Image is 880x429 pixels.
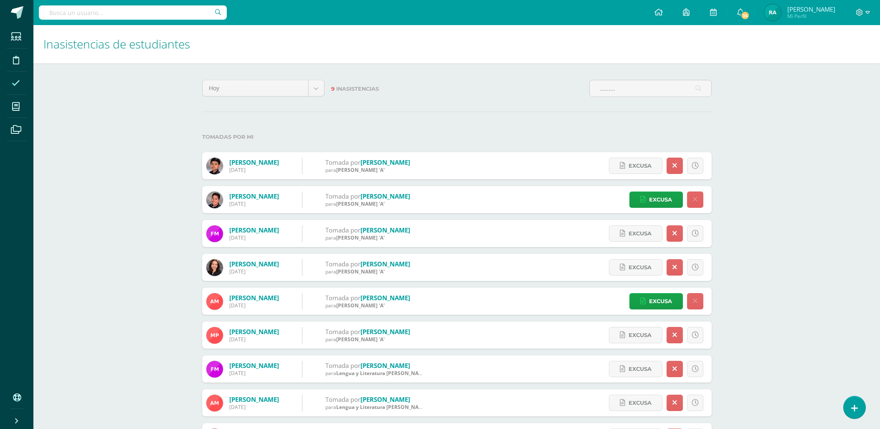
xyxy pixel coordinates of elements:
[229,200,279,207] div: [DATE]
[206,259,223,276] img: 1ec36a1bd6566244a08962e2e188ebea.png
[229,403,279,411] div: [DATE]
[229,192,279,200] a: [PERSON_NAME]
[609,361,662,377] a: Excusa
[336,166,385,174] span: [PERSON_NAME] 'A'
[336,302,385,309] span: [PERSON_NAME] 'A'
[229,234,279,241] div: [DATE]
[206,225,223,242] img: bf1fbf5bd2aa438b16fbe04dccc46729.png
[206,361,223,378] img: bf1fbf5bd2aa438b16fbe04dccc46729.png
[206,395,223,411] img: d4261349a38cbd7db0695d732c398509.png
[325,327,360,336] span: Tomada por
[229,302,279,309] div: [DATE]
[325,260,360,268] span: Tomada por
[39,5,227,20] input: Busca un usuario...
[325,403,426,411] div: para
[229,268,279,275] div: [DATE]
[360,361,410,370] a: [PERSON_NAME]
[360,226,410,234] a: [PERSON_NAME]
[787,13,835,20] span: Mi Perfil
[331,86,335,92] span: 9
[229,294,279,302] a: [PERSON_NAME]
[325,200,410,207] div: para
[325,336,410,343] div: para
[229,158,279,166] a: [PERSON_NAME]
[629,395,652,411] span: Excusa
[649,192,672,207] span: Excusa
[206,293,223,310] img: d4261349a38cbd7db0695d732c398509.png
[609,225,662,242] a: Excusa
[229,361,279,370] a: [PERSON_NAME]
[629,260,652,275] span: Excusa
[336,234,385,241] span: [PERSON_NAME] 'A'
[360,294,410,302] a: [PERSON_NAME]
[229,226,279,234] a: [PERSON_NAME]
[336,336,385,343] span: [PERSON_NAME] 'A'
[629,192,683,208] a: Excusa
[229,327,279,336] a: [PERSON_NAME]
[336,86,379,92] span: Inasistencias
[325,302,410,309] div: para
[206,192,223,208] img: 3d8bc0e2d2f14308ffe71c8383c083f6.png
[325,294,360,302] span: Tomada por
[325,268,410,275] div: para
[202,128,712,146] label: Tomadas por mi
[609,395,662,411] a: Excusa
[209,80,302,96] span: Hoy
[360,158,410,166] a: [PERSON_NAME]
[206,158,223,174] img: 4157b1ebea012e337e28b0a4cefaaf66.png
[360,192,410,200] a: [PERSON_NAME]
[325,192,360,200] span: Tomada por
[203,80,324,96] a: Hoy
[629,361,652,377] span: Excusa
[360,395,410,403] a: [PERSON_NAME]
[360,260,410,268] a: [PERSON_NAME]
[229,395,279,403] a: [PERSON_NAME]
[336,200,385,207] span: [PERSON_NAME] 'A'
[325,234,410,241] div: para
[609,327,662,343] a: Excusa
[206,327,223,344] img: be7bcbeaa7b138f3b030da8a9a292d80.png
[229,260,279,268] a: [PERSON_NAME]
[325,361,360,370] span: Tomada por
[229,166,279,174] div: [DATE]
[336,268,385,275] span: [PERSON_NAME] 'A'
[325,370,426,377] div: para
[787,5,835,13] span: [PERSON_NAME]
[741,11,750,20] span: 35
[360,327,410,336] a: [PERSON_NAME]
[609,158,662,174] a: Excusa
[629,158,652,174] span: Excusa
[649,294,672,309] span: Excusa
[629,327,652,343] span: Excusa
[629,226,652,241] span: Excusa
[325,395,360,403] span: Tomada por
[336,370,435,377] span: Lengua y Literatura [PERSON_NAME] 'A'
[325,158,360,166] span: Tomada por
[336,403,435,411] span: Lengua y Literatura [PERSON_NAME] 'A'
[629,293,683,309] a: Excusa
[764,4,781,21] img: 42a794515383cd36c1593cd70a18a66d.png
[43,36,190,52] span: Inasistencias de estudiantes
[229,370,279,377] div: [DATE]
[609,259,662,276] a: Excusa
[590,80,711,97] input: Busca un estudiante aquí...
[325,226,360,234] span: Tomada por
[229,336,279,343] div: [DATE]
[325,166,410,174] div: para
